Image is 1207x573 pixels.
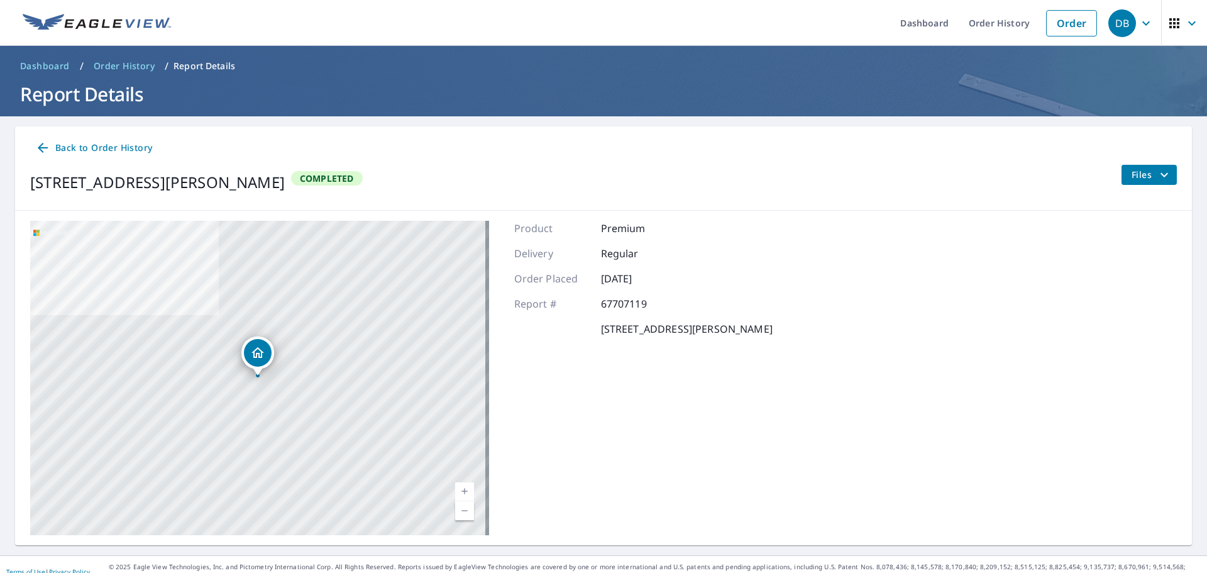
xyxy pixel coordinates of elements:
p: Premium [601,221,676,236]
p: Order Placed [514,271,590,286]
div: [STREET_ADDRESS][PERSON_NAME] [30,171,285,194]
p: [DATE] [601,271,676,286]
img: EV Logo [23,14,171,33]
a: Dashboard [15,56,75,76]
a: Current Level 17, Zoom Out [455,501,474,520]
a: Order [1046,10,1097,36]
p: [STREET_ADDRESS][PERSON_NAME] [601,321,773,337]
button: filesDropdownBtn-67707119 [1121,165,1177,185]
p: Regular [601,246,676,261]
p: Product [514,221,590,236]
nav: breadcrumb [15,56,1192,76]
h1: Report Details [15,81,1192,107]
span: Completed [292,172,361,184]
span: Back to Order History [35,140,152,156]
p: Delivery [514,246,590,261]
div: Dropped pin, building 1, Residential property, 506 Beech St Burt, IA 50522 [241,337,274,376]
a: Order History [89,56,160,76]
span: Order History [94,60,155,72]
div: DB [1108,9,1136,37]
p: 67707119 [601,296,676,311]
p: Report # [514,296,590,311]
li: / [165,58,168,74]
a: Current Level 17, Zoom In [455,482,474,501]
p: Report Details [174,60,235,72]
span: Dashboard [20,60,70,72]
span: Files [1132,167,1172,182]
li: / [80,58,84,74]
a: Back to Order History [30,136,157,160]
